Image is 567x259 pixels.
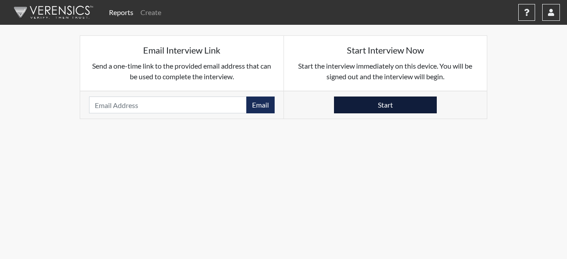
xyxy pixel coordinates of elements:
button: Email [246,97,275,113]
input: Email Address [89,97,247,113]
a: Reports [105,4,137,21]
p: Send a one-time link to the provided email address that can be used to complete the interview. [89,61,275,82]
button: Start [334,97,437,113]
h5: Email Interview Link [89,45,275,55]
h5: Start Interview Now [293,45,478,55]
a: Create [137,4,165,21]
p: Start the interview immediately on this device. You will be signed out and the interview will begin. [293,61,478,82]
